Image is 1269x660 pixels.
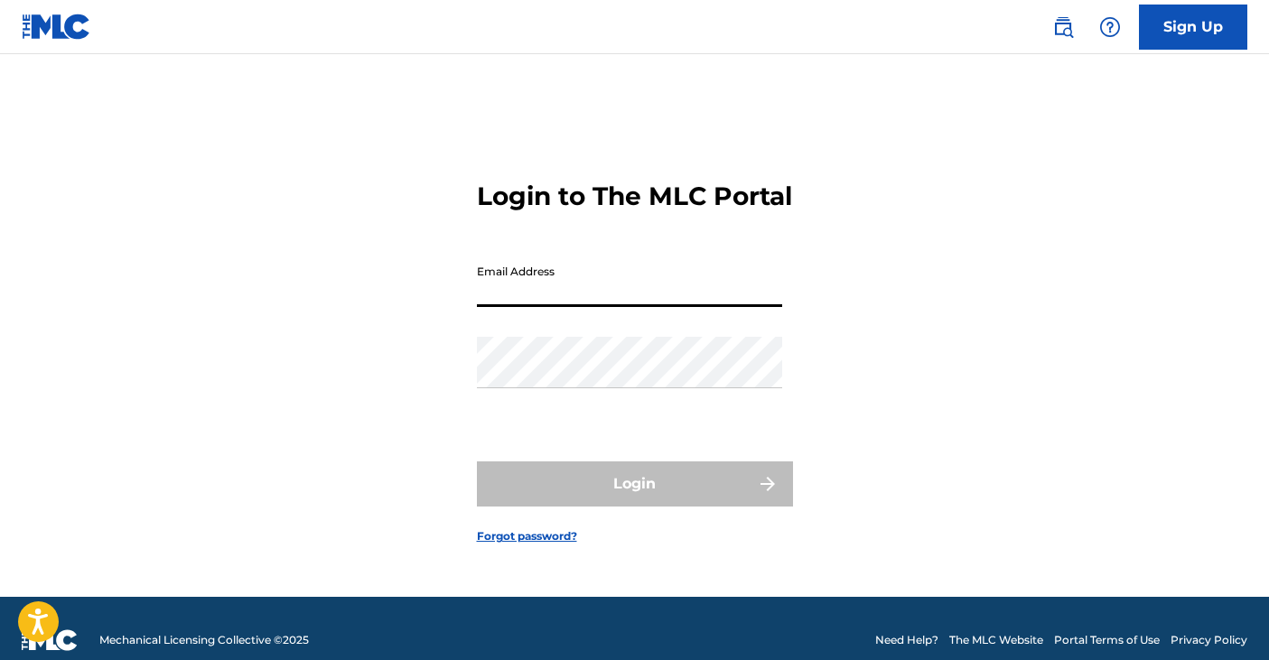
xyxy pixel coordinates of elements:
a: Sign Up [1139,5,1247,50]
div: Help [1092,9,1128,45]
img: help [1099,16,1121,38]
a: Public Search [1045,9,1081,45]
img: logo [22,629,78,651]
img: search [1052,16,1074,38]
h3: Login to The MLC Portal [477,181,792,212]
a: Forgot password? [477,528,577,544]
span: Mechanical Licensing Collective © 2025 [99,632,309,648]
a: Privacy Policy [1171,632,1247,648]
iframe: Chat Widget [1179,573,1269,660]
img: MLC Logo [22,14,91,40]
a: The MLC Website [949,632,1043,648]
a: Portal Terms of Use [1054,632,1160,648]
a: Need Help? [875,632,938,648]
